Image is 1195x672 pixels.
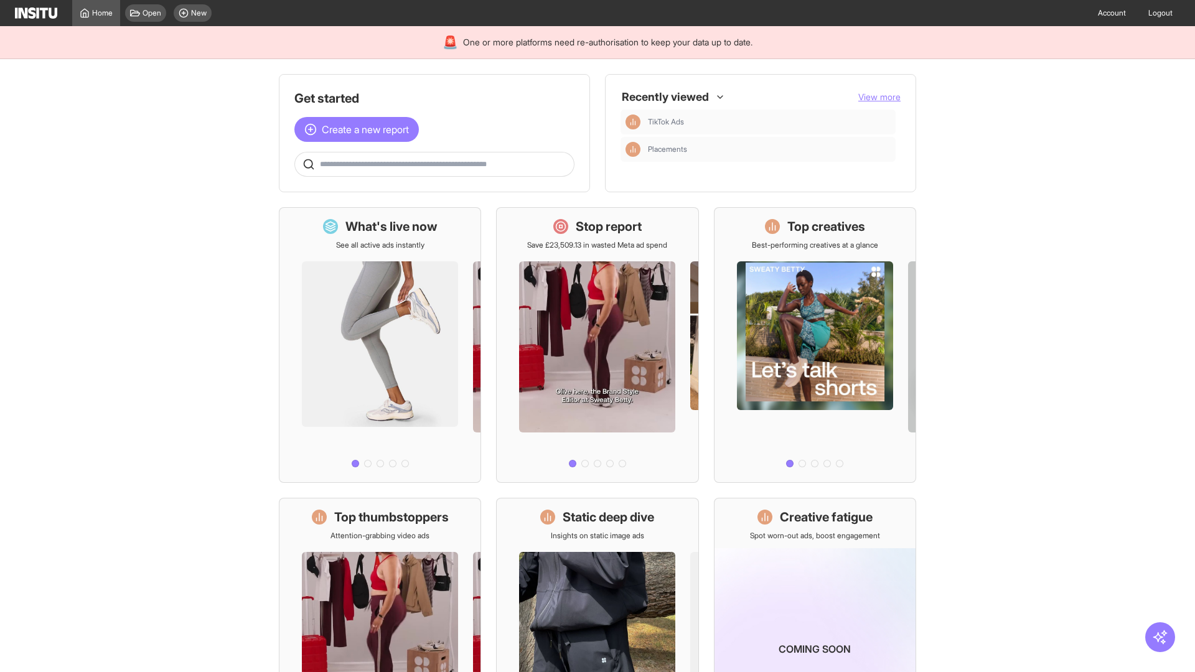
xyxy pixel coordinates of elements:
span: Home [92,8,113,18]
span: View more [858,91,901,102]
span: One or more platforms need re-authorisation to keep your data up to date. [463,36,752,49]
p: Save £23,509.13 in wasted Meta ad spend [527,240,667,250]
p: See all active ads instantly [336,240,424,250]
div: 🚨 [443,34,458,51]
a: Top creativesBest-performing creatives at a glance [714,207,916,483]
span: Create a new report [322,122,409,137]
h1: Top thumbstoppers [334,508,449,526]
div: Insights [626,114,640,129]
span: Open [143,8,161,18]
span: TikTok Ads [648,117,684,127]
h1: What's live now [345,218,438,235]
button: Create a new report [294,117,419,142]
button: View more [858,91,901,103]
h1: Stop report [576,218,642,235]
h1: Get started [294,90,574,107]
img: Logo [15,7,57,19]
span: Placements [648,144,891,154]
p: Insights on static image ads [551,531,644,541]
h1: Top creatives [787,218,865,235]
p: Attention-grabbing video ads [330,531,429,541]
span: Placements [648,144,687,154]
span: TikTok Ads [648,117,891,127]
h1: Static deep dive [563,508,654,526]
a: Stop reportSave £23,509.13 in wasted Meta ad spend [496,207,698,483]
span: New [191,8,207,18]
p: Best-performing creatives at a glance [752,240,878,250]
div: Insights [626,142,640,157]
a: What's live nowSee all active ads instantly [279,207,481,483]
